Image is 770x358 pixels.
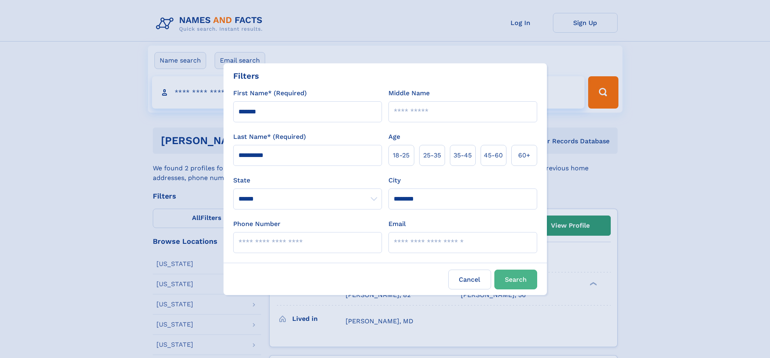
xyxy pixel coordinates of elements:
[454,151,472,160] span: 35‑45
[448,270,491,289] label: Cancel
[518,151,530,160] span: 60+
[233,219,281,229] label: Phone Number
[233,70,259,82] div: Filters
[233,88,307,98] label: First Name* (Required)
[388,176,401,185] label: City
[388,219,406,229] label: Email
[233,176,382,185] label: State
[388,132,400,142] label: Age
[494,270,537,289] button: Search
[393,151,409,160] span: 18‑25
[484,151,503,160] span: 45‑60
[233,132,306,142] label: Last Name* (Required)
[388,88,430,98] label: Middle Name
[423,151,441,160] span: 25‑35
